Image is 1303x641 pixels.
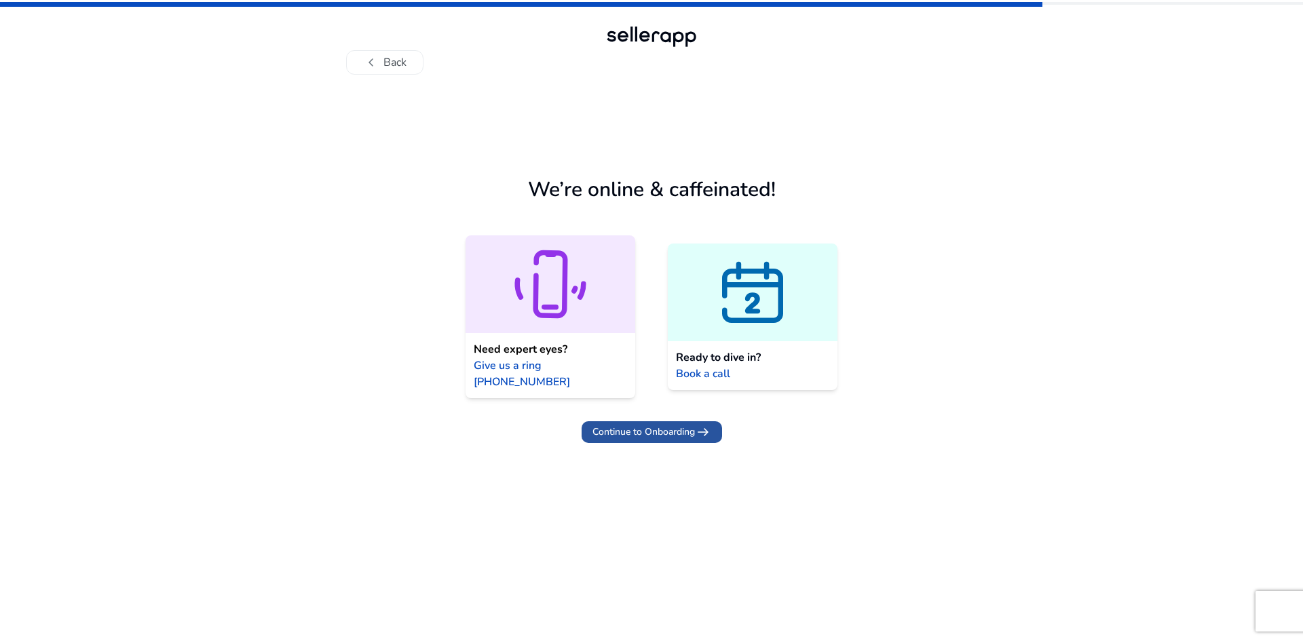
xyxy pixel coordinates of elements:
span: chevron_left [363,54,379,71]
span: Give us a ring [PHONE_NUMBER] [474,357,627,390]
span: Ready to dive in? [676,349,761,366]
span: Book a call [676,366,730,382]
button: chevron_leftBack [346,50,423,75]
span: Continue to Onboarding [592,425,695,439]
span: Need expert eyes? [474,341,567,357]
button: Continue to Onboardingarrow_right_alt [582,421,722,443]
h1: We’re online & caffeinated! [528,178,776,202]
a: Need expert eyes?Give us a ring [PHONE_NUMBER] [466,235,635,398]
span: arrow_right_alt [695,424,711,440]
